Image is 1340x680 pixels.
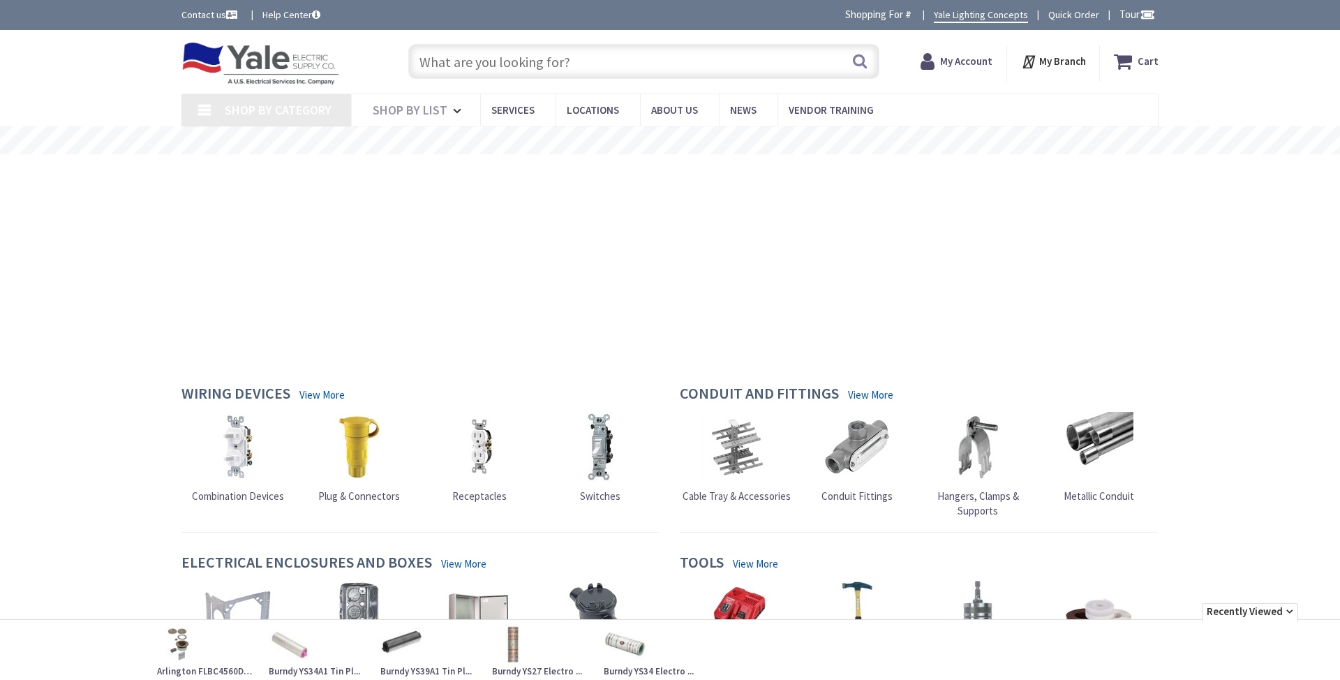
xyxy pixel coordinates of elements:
[203,412,273,482] img: Combination Devices
[604,623,646,665] img: Burndy YS34 Electro Tin Plated Copper YS Series Compression Splice 500-KCMIL Hylink™
[683,489,791,503] span: Cable Tray & Accessories
[181,554,432,574] h4: Electrical Enclosures and Boxes
[822,412,892,482] img: Conduit Fittings
[157,623,199,665] img: Arlington FLBC4560DBR Heavy-Duty Plastic Recessed Cover Kit Dark Brown In-Box™
[1064,489,1134,503] span: Metallic Conduit
[937,489,1019,517] span: Hangers, Clamps & Supports
[1114,49,1159,74] a: Cart
[492,623,590,679] a: Burndy YS27 Electro ...
[934,8,1028,23] a: Yale Lighting Concepts
[940,54,992,68] strong: My Account
[943,581,1013,651] img: Tool Attachments & Accessories
[1064,412,1133,482] img: Metallic Conduit
[181,385,290,405] h4: Wiring Devices
[225,102,332,118] span: Shop By Category
[680,554,724,574] h4: Tools
[157,623,255,679] a: Arlington FLBC4560DB...
[492,623,534,665] img: Burndy YS27 Electro Tin Plated Copper YS Series Compression Splice 3/0-AWG Hylink™
[1202,603,1298,621] span: Recently Viewed
[821,412,893,503] a: Conduit Fittings Conduit Fittings
[651,103,698,117] span: About Us
[181,8,240,22] a: Contact us
[380,623,478,679] a: Burndy YS39A1 Tin Pl...
[269,623,366,679] a: Burndy YS34A1 Tin Pl...
[203,581,273,651] img: Box Hardware & Accessories
[680,385,839,405] h4: Conduit and Fittings
[269,623,311,665] img: Burndy YS34A1 Tin Plated Aluminum YS-A Series Uninsulated Compression Butt Splice 500-KCMIL Hylink™
[690,581,782,672] a: Batteries & Chargers Batteries & Chargers
[845,8,903,21] span: Shopping For
[822,581,892,651] img: Hand Tools
[565,412,635,482] img: Switches
[1119,8,1155,21] span: Tour
[318,489,400,503] span: Plug & Connectors
[269,665,366,679] strong: Burndy YS34A1 Tin Pl...
[324,581,394,672] a: Device Boxes Device Boxes
[701,581,771,651] img: Batteries & Chargers
[445,412,514,482] img: Receptacles
[1064,412,1134,503] a: Metallic Conduit Metallic Conduit
[701,412,771,482] img: Cable Tray & Accessories
[821,489,893,503] span: Conduit Fittings
[492,665,590,679] strong: Burndy YS27 Electro ...
[445,581,514,651] img: Enclosures & Cabinets
[565,412,635,503] a: Switches Switches
[733,556,778,571] a: View More
[1048,8,1099,22] a: Quick Order
[565,581,635,651] img: Explosion-Proof Boxes & Accessories
[441,556,486,571] a: View More
[580,489,620,503] span: Switches
[921,49,992,74] a: My Account
[1138,49,1159,74] strong: Cart
[604,665,701,679] strong: Burndy YS34 Electro ...
[181,42,339,85] img: Yale Electric Supply Co.
[848,387,893,402] a: View More
[905,8,911,21] strong: #
[192,412,284,503] a: Combination Devices Combination Devices
[452,489,507,503] span: Receptacles
[324,412,394,482] img: Plug & Connectors
[1021,49,1086,74] div: My Branch
[373,102,447,118] span: Shop By List
[157,665,255,679] strong: Arlington FLBC4560DB...
[604,623,701,679] a: Burndy YS34 Electro ...
[324,581,394,651] img: Device Boxes
[822,581,892,672] a: Hand Tools Hand Tools
[943,412,1013,482] img: Hangers, Clamps & Supports
[1039,54,1086,68] strong: My Branch
[431,581,528,672] a: Enclosures & Cabinets Enclosures & Cabinets
[262,8,320,22] a: Help Center
[445,412,514,503] a: Receptacles Receptacles
[318,412,400,503] a: Plug & Connectors Plug & Connectors
[408,44,879,79] input: What are you looking for?
[380,623,422,665] img: Burndy YS39A1 Tin Plated Aluminum YS-A Series Uninsulated Compression Butt Splice 700-750-KCMIL H...
[789,103,874,117] span: Vendor Training
[299,387,345,402] a: View More
[192,489,284,503] span: Combination Devices
[921,412,1035,519] a: Hangers, Clamps & Supports Hangers, Clamps & Supports
[567,103,619,117] span: Locations
[683,412,791,503] a: Cable Tray & Accessories Cable Tray & Accessories
[380,665,478,679] strong: Burndy YS39A1 Tin Pl...
[1064,581,1133,651] img: Adhesive, Sealant & Tapes
[730,103,757,117] span: News
[491,103,535,117] span: Services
